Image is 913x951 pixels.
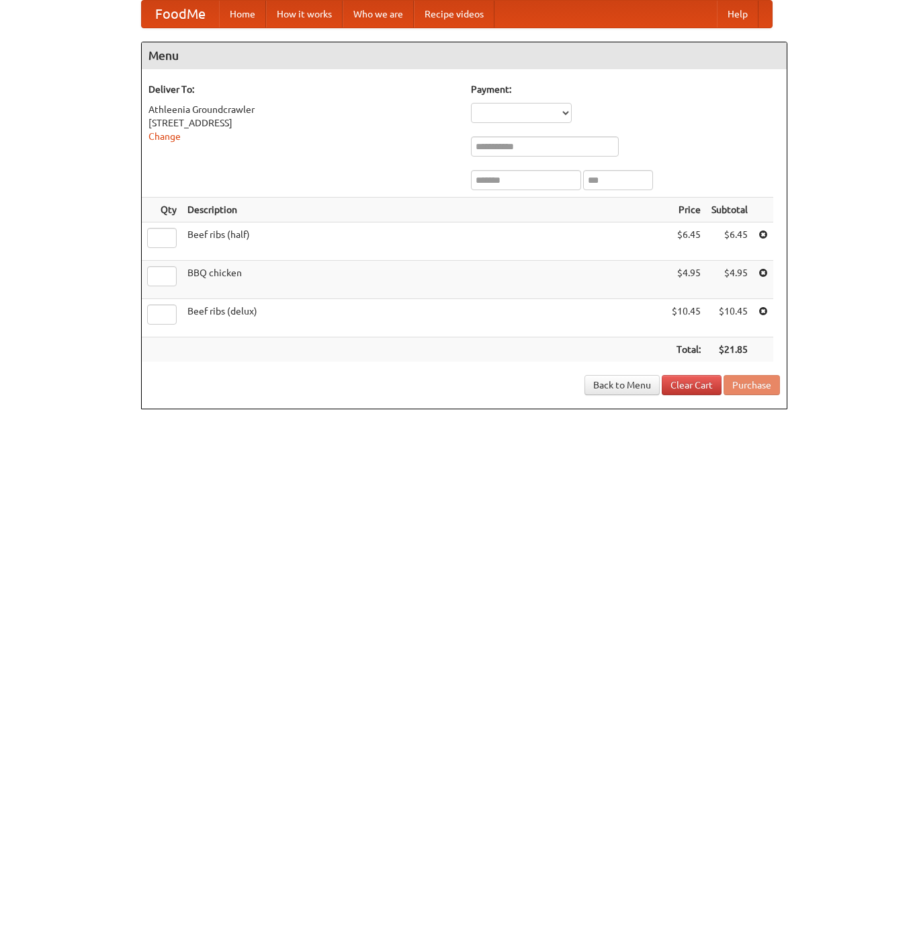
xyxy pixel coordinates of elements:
[142,42,787,69] h4: Menu
[717,1,758,28] a: Help
[182,198,666,222] th: Description
[724,375,780,395] button: Purchase
[219,1,266,28] a: Home
[182,222,666,261] td: Beef ribs (half)
[706,261,753,299] td: $4.95
[666,261,706,299] td: $4.95
[414,1,494,28] a: Recipe videos
[706,337,753,362] th: $21.85
[666,299,706,337] td: $10.45
[148,83,458,96] h5: Deliver To:
[666,222,706,261] td: $6.45
[182,261,666,299] td: BBQ chicken
[706,222,753,261] td: $6.45
[142,198,182,222] th: Qty
[266,1,343,28] a: How it works
[666,337,706,362] th: Total:
[148,131,181,142] a: Change
[584,375,660,395] a: Back to Menu
[148,116,458,130] div: [STREET_ADDRESS]
[666,198,706,222] th: Price
[142,1,219,28] a: FoodMe
[662,375,722,395] a: Clear Cart
[706,198,753,222] th: Subtotal
[182,299,666,337] td: Beef ribs (delux)
[343,1,414,28] a: Who we are
[706,299,753,337] td: $10.45
[148,103,458,116] div: Athleenia Groundcrawler
[471,83,780,96] h5: Payment:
